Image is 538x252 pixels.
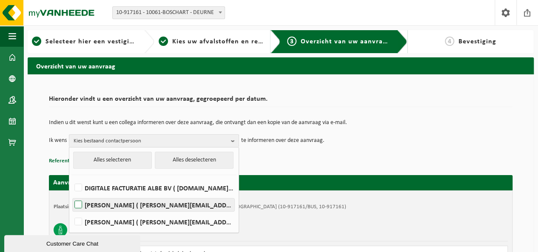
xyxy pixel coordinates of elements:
[241,134,325,147] p: te informeren over deze aanvraag.
[49,156,114,167] button: Referentie toevoegen (opt.)
[159,37,168,46] span: 2
[32,37,137,47] a: 1Selecteer hier een vestiging
[53,179,117,186] strong: Aanvraag voor [DATE]
[172,38,289,45] span: Kies uw afvalstoffen en recipiënten
[73,181,234,194] label: DIGITALE FACTURATIE ALBE BV ( [DOMAIN_NAME][EMAIL_ADDRESS][DOMAIN_NAME] )
[28,57,534,74] h2: Overzicht van uw aanvraag
[458,38,496,45] span: Bevestiging
[73,215,234,228] label: [PERSON_NAME] ( [PERSON_NAME][EMAIL_ADDRESS][DOMAIN_NAME] )
[54,204,91,210] strong: Plaatsingsadres:
[4,233,142,252] iframe: chat widget
[74,135,228,147] span: Kies bestaand contactpersoon
[301,38,390,45] span: Overzicht van uw aanvraag
[46,38,137,45] span: Selecteer hier een vestiging
[73,198,234,211] label: [PERSON_NAME] ( [PERSON_NAME][EMAIL_ADDRESS][DOMAIN_NAME] )
[287,37,296,46] span: 3
[445,37,454,46] span: 4
[113,7,225,19] span: 10-917161 - 10061-BOSCHART - DEURNE
[32,37,41,46] span: 1
[49,96,512,107] h2: Hieronder vindt u een overzicht van uw aanvraag, gegroepeerd per datum.
[155,152,233,169] button: Alles deselecteren
[49,134,67,147] p: Ik wens
[159,37,264,47] a: 2Kies uw afvalstoffen en recipiënten
[69,134,239,147] button: Kies bestaand contactpersoon
[49,120,512,126] p: Indien u dit wenst kunt u een collega informeren over deze aanvraag, die ontvangt dan een kopie v...
[112,6,225,19] span: 10-917161 - 10061-BOSCHART - DEURNE
[73,152,152,169] button: Alles selecteren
